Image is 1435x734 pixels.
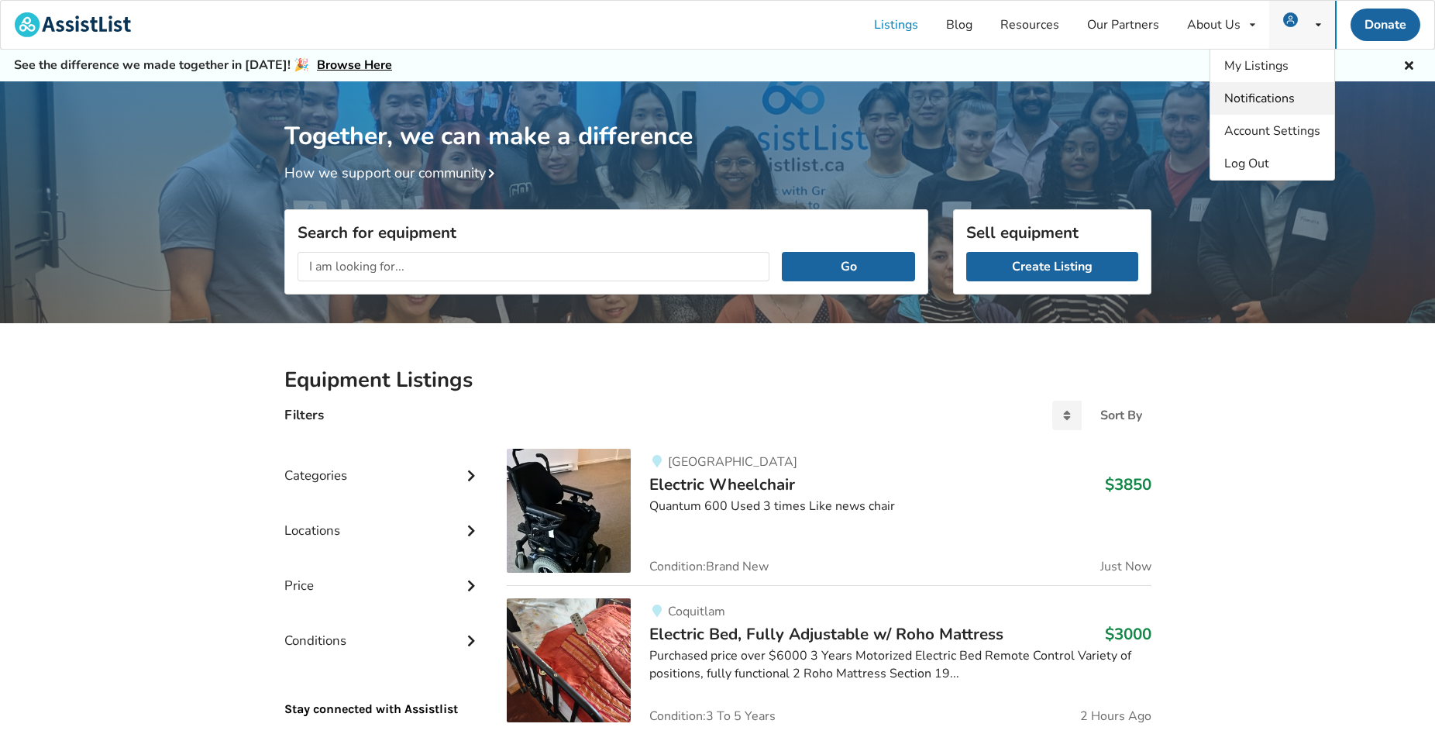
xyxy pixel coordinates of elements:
div: Sort By [1100,409,1142,422]
span: Condition: Brand New [649,560,769,573]
h2: Equipment Listings [284,367,1151,394]
span: Condition: 3 To 5 Years [649,710,776,722]
span: [GEOGRAPHIC_DATA] [668,453,797,470]
span: Log Out [1224,155,1269,172]
div: Price [284,546,483,601]
span: My Listings [1224,57,1289,74]
a: Create Listing [966,252,1138,281]
div: Quantum 600 Used 3 times Like news chair [649,498,1151,515]
span: Notifications [1224,90,1295,107]
span: Electric Bed, Fully Adjustable w/ Roho Mattress [649,623,1003,645]
span: Coquitlam [668,603,725,620]
a: How we support our community [284,164,501,182]
img: user icon [1283,12,1298,27]
a: mobility-electric wheelchair [GEOGRAPHIC_DATA]Electric Wheelchair$3850Quantum 600 Used 3 times Li... [507,449,1151,585]
h3: $3850 [1105,474,1151,495]
img: assistlist-logo [15,12,131,37]
div: About Us [1187,19,1241,31]
div: Categories [284,436,483,491]
div: Conditions [284,601,483,656]
a: Donate [1351,9,1420,41]
div: Purchased price over $6000 3 Years Motorized Electric Bed Remote Control Variety of positions, fu... [649,647,1151,683]
img: mobility-electric wheelchair [507,449,631,573]
span: Account Settings [1224,122,1320,140]
span: Just Now [1100,560,1151,573]
a: Listings [860,1,932,49]
h5: See the difference we made together in [DATE]! 🎉 [14,57,392,74]
a: Blog [932,1,986,49]
button: Go [782,252,914,281]
h3: $3000 [1105,624,1151,644]
h1: Together, we can make a difference [284,81,1151,152]
div: Locations [284,491,483,546]
a: Browse Here [317,57,392,74]
a: Resources [986,1,1073,49]
h3: Search for equipment [298,222,915,243]
a: Our Partners [1073,1,1173,49]
p: Stay connected with Assistlist [284,657,483,718]
h4: Filters [284,406,324,424]
span: Electric Wheelchair [649,474,795,495]
h3: Sell equipment [966,222,1138,243]
input: I am looking for... [298,252,770,281]
img: bedroom equipment-electric bed, fully adjustable w/ roho mattress [507,598,631,722]
span: 2 Hours Ago [1080,710,1151,722]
